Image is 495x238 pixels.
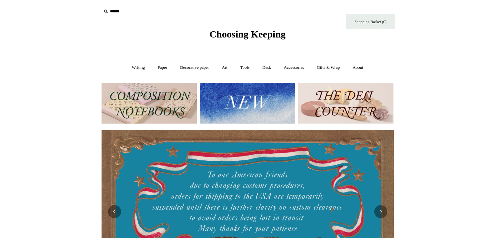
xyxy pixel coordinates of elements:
a: Desk [256,59,277,76]
span: Choosing Keeping [209,29,285,39]
a: Decorative paper [174,59,215,76]
img: New.jpg__PID:f73bdf93-380a-4a35-bcfe-7823039498e1 [200,83,295,124]
a: Gifts & Wrap [311,59,346,76]
a: Paper [152,59,173,76]
button: Previous [108,205,121,218]
img: The Deli Counter [298,83,393,124]
a: About [347,59,369,76]
button: Next [374,205,387,218]
a: Shopping Basket (0) [346,14,395,29]
a: Writing [126,59,151,76]
img: 202302 Composition ledgers.jpg__PID:69722ee6-fa44-49dd-a067-31375e5d54ec [102,83,197,124]
a: Accessories [278,59,310,76]
a: Choosing Keeping [209,34,285,38]
a: Tools [234,59,255,76]
a: Art [216,59,233,76]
